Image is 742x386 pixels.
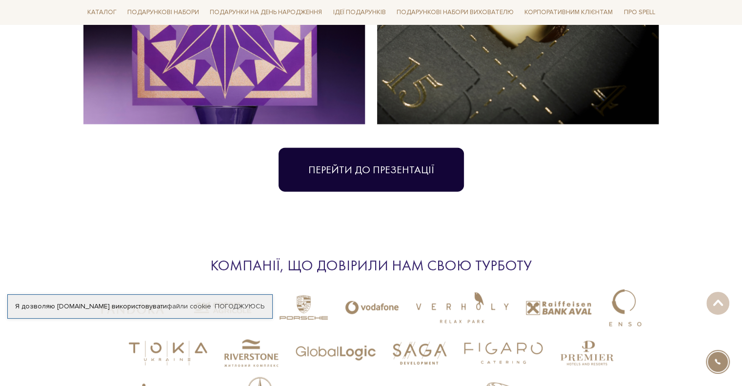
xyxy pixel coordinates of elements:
[393,4,518,20] a: Подарункові набори вихователю
[8,302,272,311] div: Я дозволяю [DOMAIN_NAME] використовувати
[83,5,120,20] a: Каталог
[167,302,211,310] a: файли cookie
[206,5,326,20] a: Подарунки на День народження
[215,302,264,311] a: Погоджуюсь
[620,5,659,20] a: Про Spell
[147,256,596,275] div: Компанії, що довірили нам свою турботу
[329,5,389,20] a: Ідеї подарунків
[521,4,617,20] a: Корпоративним клієнтам
[123,5,203,20] a: Подарункові набори
[279,148,464,192] a: Перейти до презентації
